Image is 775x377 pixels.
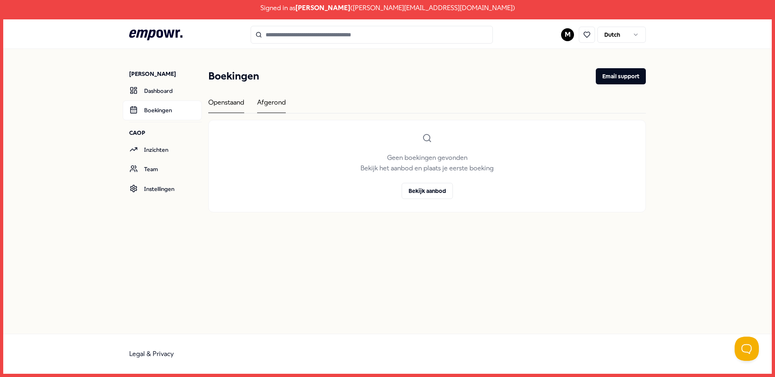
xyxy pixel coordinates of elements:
[129,129,202,137] p: CAOP
[123,81,202,101] a: Dashboard
[123,101,202,120] a: Boekingen
[129,70,202,78] p: [PERSON_NAME]
[257,97,286,113] div: Afgerond
[123,140,202,159] a: Inzichten
[295,3,350,13] span: [PERSON_NAME]
[123,179,202,199] a: Instellingen
[123,159,202,179] a: Team
[735,337,759,361] iframe: Help Scout Beacon - Open
[561,28,574,41] button: M
[208,97,244,113] div: Openstaand
[208,68,259,84] h1: Boekingen
[360,153,494,173] p: Geen boekingen gevonden Bekijk het aanbod en plaats je eerste boeking
[129,350,174,358] a: Legal & Privacy
[596,68,646,84] button: Email support
[251,26,493,44] input: Search for products, categories or subcategories
[402,183,453,199] button: Bekijk aanbod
